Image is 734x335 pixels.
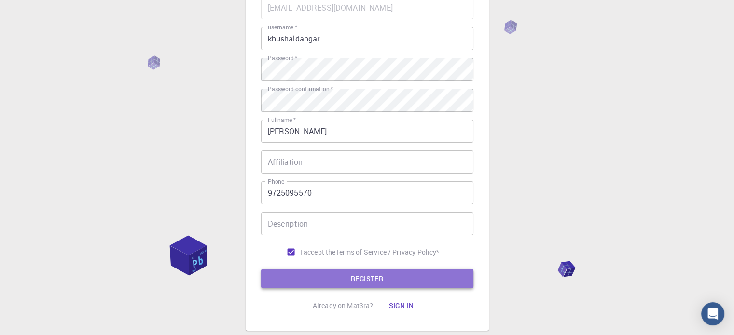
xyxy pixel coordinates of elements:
a: Terms of Service / Privacy Policy* [335,247,439,257]
button: Sign in [381,296,421,315]
div: Open Intercom Messenger [701,302,724,325]
p: Terms of Service / Privacy Policy * [335,247,439,257]
label: Password [268,54,297,62]
label: Fullname [268,116,296,124]
label: username [268,23,297,31]
button: REGISTER [261,269,473,288]
label: Phone [268,177,284,186]
p: Already on Mat3ra? [313,301,374,310]
span: I accept the [300,247,336,257]
label: Password confirmation [268,85,333,93]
